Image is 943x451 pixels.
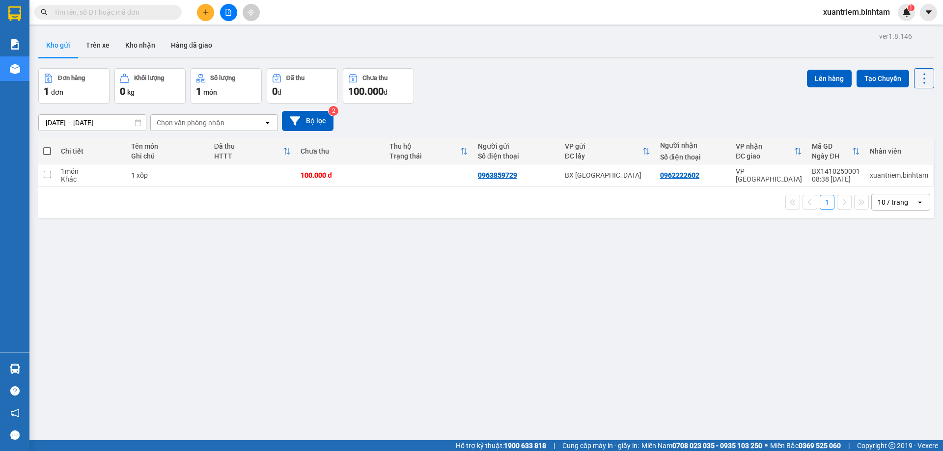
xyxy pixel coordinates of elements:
[660,171,699,179] div: 0962222602
[641,440,762,451] span: Miền Nam
[301,147,379,155] div: Chưa thu
[478,142,555,150] div: Người gửi
[672,442,762,450] strong: 0708 023 035 - 0935 103 250
[916,198,924,206] svg: open
[210,75,235,81] div: Số lượng
[301,171,379,179] div: 100.000 đ
[765,444,768,448] span: ⚪️
[504,442,546,450] strong: 1900 633 818
[820,195,834,210] button: 1
[78,33,117,57] button: Trên xe
[38,68,110,104] button: Đơn hàng1đơn
[736,167,802,183] div: VP [GEOGRAPHIC_DATA]
[44,85,49,97] span: 1
[282,111,333,131] button: Bộ lọc
[38,33,78,57] button: Kho gửi
[565,142,642,150] div: VP gửi
[870,147,928,155] div: Nhân viên
[736,152,794,160] div: ĐC giao
[660,141,726,149] div: Người nhận
[924,8,933,17] span: caret-down
[203,88,217,96] span: món
[225,9,232,16] span: file-add
[267,68,338,104] button: Đã thu0đ
[264,119,272,127] svg: open
[10,39,20,50] img: solution-icon
[157,118,224,128] div: Chọn văn phòng nhận
[812,142,852,150] div: Mã GD
[385,138,473,164] th: Toggle SortBy
[560,138,655,164] th: Toggle SortBy
[812,167,860,175] div: BX1410250001
[131,152,204,160] div: Ghi chú
[389,142,460,150] div: Thu hộ
[660,153,726,161] div: Số điện thoại
[117,33,163,57] button: Kho nhận
[565,152,642,160] div: ĐC lấy
[196,85,201,97] span: 1
[10,386,20,396] span: question-circle
[202,9,209,16] span: plus
[58,75,85,81] div: Đơn hàng
[131,171,204,179] div: 1 xốp
[61,147,121,155] div: Chi tiết
[870,171,928,179] div: xuantriem.binhtam
[10,430,20,440] span: message
[909,4,913,11] span: 1
[920,4,937,21] button: caret-down
[389,152,460,160] div: Trạng thái
[807,138,865,164] th: Toggle SortBy
[220,4,237,21] button: file-add
[879,31,912,42] div: ver 1.8.146
[857,70,909,87] button: Tạo Chuyến
[562,440,639,451] span: Cung cấp máy in - giấy in:
[277,88,281,96] span: đ
[384,88,388,96] span: đ
[286,75,305,81] div: Đã thu
[815,6,898,18] span: xuantriem.binhtam
[807,70,852,87] button: Lên hàng
[848,440,850,451] span: |
[51,88,63,96] span: đơn
[362,75,388,81] div: Chưa thu
[812,152,852,160] div: Ngày ĐH
[878,197,908,207] div: 10 / trang
[243,4,260,21] button: aim
[456,440,546,451] span: Hỗ trợ kỹ thuật:
[214,152,283,160] div: HTTT
[736,142,794,150] div: VP nhận
[114,68,186,104] button: Khối lượng0kg
[770,440,841,451] span: Miền Bắc
[908,4,915,11] sup: 1
[8,6,21,21] img: logo-vxr
[799,442,841,450] strong: 0369 525 060
[731,138,807,164] th: Toggle SortBy
[248,9,254,16] span: aim
[343,68,414,104] button: Chưa thu100.000đ
[54,7,170,18] input: Tìm tên, số ĐT hoặc mã đơn
[902,8,911,17] img: icon-new-feature
[565,171,650,179] div: BX [GEOGRAPHIC_DATA]
[554,440,555,451] span: |
[812,175,860,183] div: 08:38 [DATE]
[214,142,283,150] div: Đã thu
[197,4,214,21] button: plus
[127,88,135,96] span: kg
[478,171,517,179] div: 0963859729
[329,106,338,116] sup: 2
[191,68,262,104] button: Số lượng1món
[41,9,48,16] span: search
[131,142,204,150] div: Tên món
[39,115,146,131] input: Select a date range.
[478,152,555,160] div: Số điện thoại
[120,85,125,97] span: 0
[10,364,20,374] img: warehouse-icon
[272,85,277,97] span: 0
[209,138,296,164] th: Toggle SortBy
[61,167,121,175] div: 1 món
[61,175,121,183] div: Khác
[134,75,164,81] div: Khối lượng
[163,33,220,57] button: Hàng đã giao
[348,85,384,97] span: 100.000
[888,442,895,449] span: copyright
